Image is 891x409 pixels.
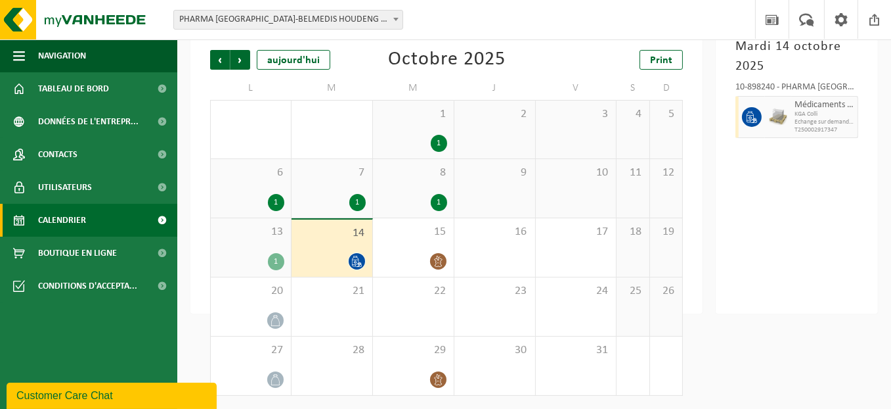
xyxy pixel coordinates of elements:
span: 18 [623,225,642,239]
span: 31 [542,343,610,358]
span: 1 [380,107,447,122]
span: Utilisateurs [38,171,92,204]
span: Tableau de bord [38,72,109,105]
span: 29 [380,343,447,358]
div: Octobre 2025 [388,50,506,70]
div: 1 [268,194,284,211]
td: L [210,76,292,100]
span: 24 [542,284,610,299]
span: 30 [461,343,529,358]
td: J [454,76,536,100]
span: KGA Colli [794,110,854,118]
span: PHARMA BELGIUM-BELMEDIS HOUDENG - HOUDENG-AIMERIES [173,10,403,30]
span: 4 [623,107,642,122]
span: 14 [298,226,366,241]
span: Boutique en ligne [38,237,117,270]
h3: Mardi 14 octobre 2025 [735,37,858,76]
a: Print [640,50,683,70]
span: T250002917347 [794,126,854,134]
span: 20 [217,284,284,299]
span: 25 [623,284,642,299]
span: PHARMA BELGIUM-BELMEDIS HOUDENG - HOUDENG-AIMERIES [174,11,402,29]
div: aujourd'hui [257,50,330,70]
span: Contacts [38,138,77,171]
td: S [617,76,649,100]
span: 10 [542,166,610,180]
div: 1 [431,135,447,152]
span: 5 [657,107,676,122]
div: 1 [431,194,447,211]
span: 3 [542,107,610,122]
span: Conditions d'accepta... [38,270,137,302]
span: Calendrier [38,204,86,237]
span: 6 [217,166,284,180]
span: 11 [623,166,642,180]
span: 22 [380,284,447,299]
span: Données de l'entrepr... [38,105,139,138]
span: Précédent [210,50,230,70]
div: 10-898240 - PHARMA [GEOGRAPHIC_DATA]-BELMEDIS HOUDENG - HOUDENG-AIMERIES [735,83,858,96]
span: 16 [461,225,529,239]
span: 15 [380,225,447,239]
span: 7 [298,166,366,180]
td: D [650,76,683,100]
span: Médicaments périmés, emballage commercial,non dangereux(industriel) [794,100,854,110]
span: 26 [657,284,676,299]
span: 2 [461,107,529,122]
span: 12 [657,166,676,180]
span: 27 [217,343,284,358]
span: 8 [380,166,447,180]
span: Print [650,55,672,66]
td: M [373,76,454,100]
span: 9 [461,166,529,180]
span: 28 [298,343,366,358]
span: Suivant [230,50,250,70]
span: Navigation [38,39,86,72]
div: 1 [349,194,366,211]
span: 13 [217,225,284,239]
span: 23 [461,284,529,299]
span: Echange sur demande (déplacement exclu) [794,118,854,126]
img: LP-PA-00000-WDN-11 [768,107,788,127]
div: 1 [268,253,284,270]
span: 19 [657,225,676,239]
span: 17 [542,225,610,239]
td: V [536,76,617,100]
span: 21 [298,284,366,299]
iframe: chat widget [7,380,219,409]
td: M [292,76,373,100]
